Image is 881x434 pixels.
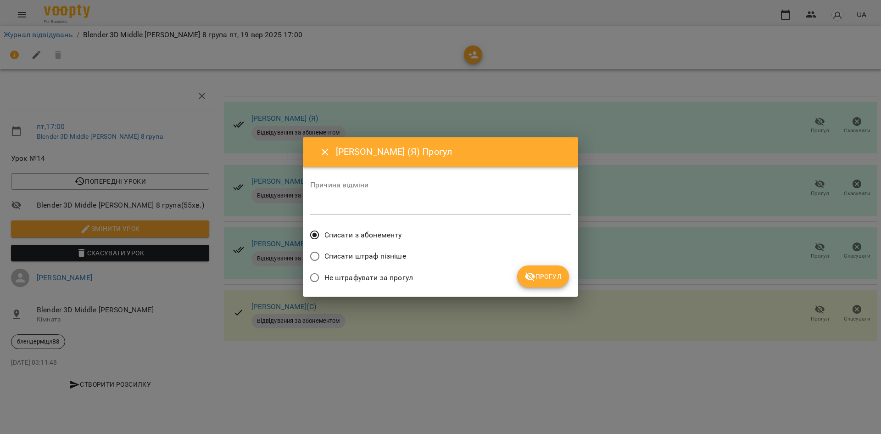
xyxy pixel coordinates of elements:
[324,230,402,241] span: Списати з абонементу
[524,271,562,282] span: Прогул
[314,141,336,163] button: Close
[324,251,406,262] span: Списати штраф пізніше
[517,265,569,287] button: Прогул
[310,181,571,189] label: Причина відміни
[336,145,567,159] h6: [PERSON_NAME] (Я) Прогул
[324,272,413,283] span: Не штрафувати за прогул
